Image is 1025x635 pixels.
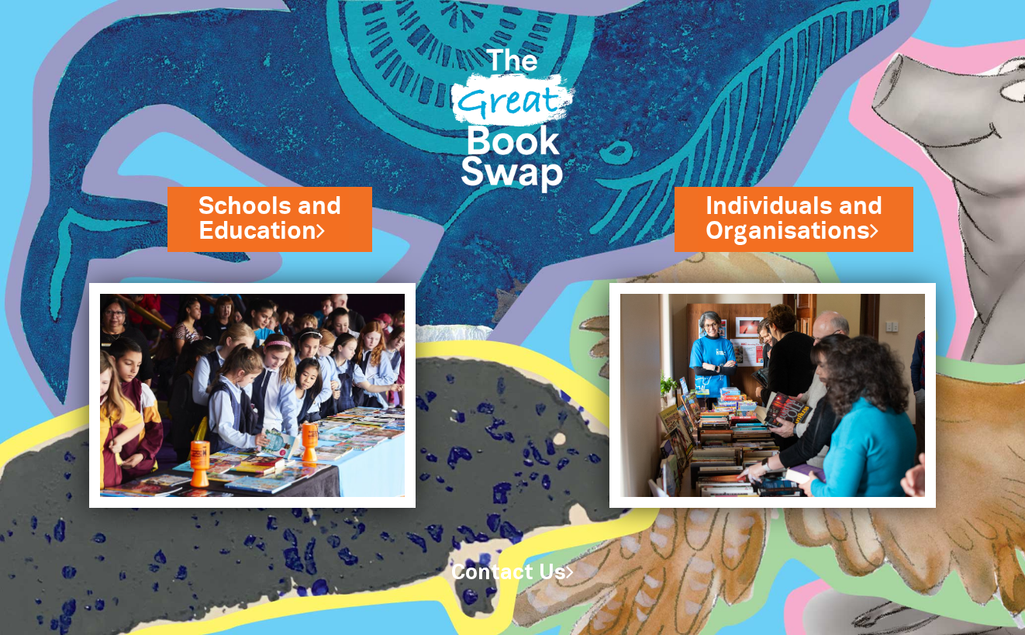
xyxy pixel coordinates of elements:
[451,564,574,583] a: Contact Us
[89,283,416,508] img: Schools and Education
[439,19,586,214] img: Great Bookswap logo
[609,283,936,508] img: Individuals and Organisations
[706,190,882,249] a: Individuals andOrganisations
[198,190,341,249] a: Schools andEducation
